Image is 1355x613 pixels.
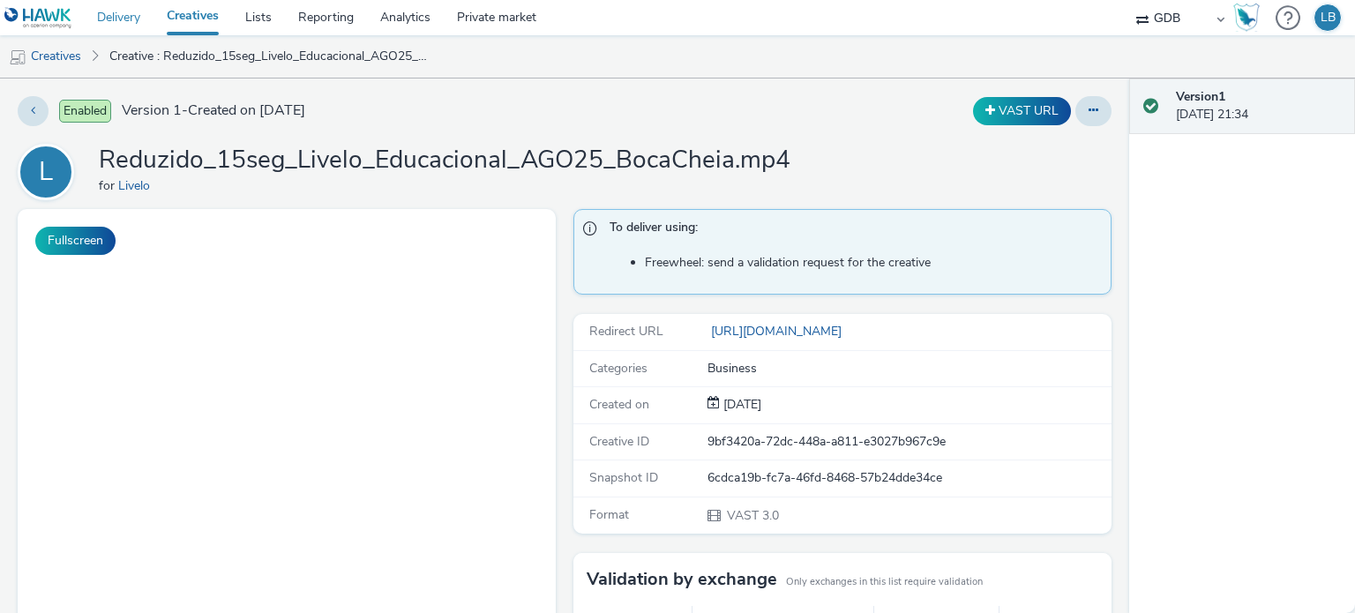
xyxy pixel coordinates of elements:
a: Creative : Reduzido_15seg_Livelo_Educacional_AGO25_BocaCheia.mp4 [101,35,439,78]
a: Livelo [118,177,157,194]
span: [DATE] [720,396,761,413]
img: undefined Logo [4,7,72,29]
button: Fullscreen [35,227,116,255]
h3: Validation by exchange [587,566,777,593]
div: [DATE] 21:34 [1176,88,1341,124]
span: Version 1 - Created on [DATE] [122,101,305,121]
span: Categories [589,360,648,377]
img: Hawk Academy [1233,4,1260,32]
span: VAST 3.0 [725,507,779,524]
h1: Reduzido_15seg_Livelo_Educacional_AGO25_BocaCheia.mp4 [99,144,790,177]
a: Hawk Academy [1233,4,1267,32]
span: Created on [589,396,649,413]
div: Duplicate the creative as a VAST URL [969,97,1075,125]
a: L [18,163,81,180]
div: L [39,147,53,197]
span: Format [589,506,629,523]
small: Only exchanges in this list require validation [786,575,983,589]
strong: Version 1 [1176,88,1225,105]
span: Snapshot ID [589,469,658,486]
span: Redirect URL [589,323,663,340]
li: Freewheel: send a validation request for the creative [645,254,1102,272]
img: mobile [9,49,26,66]
div: Creation 09 September 2025, 21:34 [720,396,761,414]
div: 6cdca19b-fc7a-46fd-8468-57b24dde34ce [707,469,1110,487]
button: VAST URL [973,97,1071,125]
span: To deliver using: [610,219,1093,242]
div: LB [1321,4,1336,31]
div: Business [707,360,1110,378]
span: for [99,177,118,194]
span: Enabled [59,100,111,123]
span: Creative ID [589,433,649,450]
div: 9bf3420a-72dc-448a-a811-e3027b967c9e [707,433,1110,451]
a: [URL][DOMAIN_NAME] [707,323,849,340]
